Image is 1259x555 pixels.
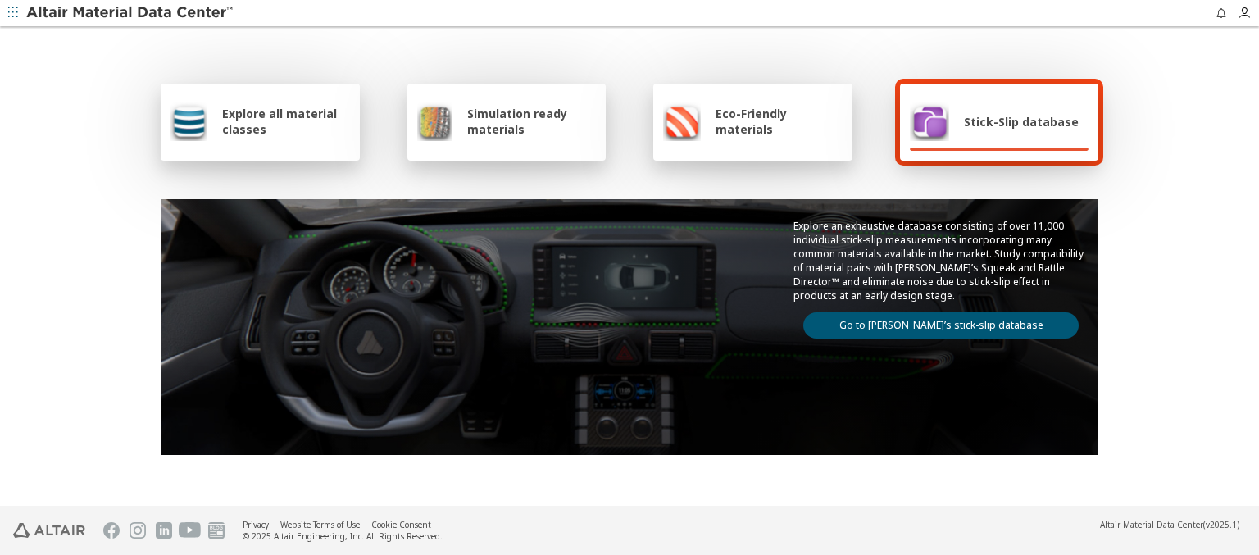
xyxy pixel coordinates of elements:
[13,523,85,538] img: Altair Engineering
[170,102,207,141] img: Explore all material classes
[663,102,701,141] img: Eco-Friendly materials
[243,519,269,530] a: Privacy
[371,519,431,530] a: Cookie Consent
[222,106,350,137] span: Explore all material classes
[793,219,1089,303] p: Explore an exhaustive database consisting of over 11,000 individual stick-slip measurements incor...
[26,5,235,21] img: Altair Material Data Center
[417,102,452,141] img: Simulation ready materials
[1100,519,1203,530] span: Altair Material Data Center
[467,106,596,137] span: Simulation ready materials
[280,519,360,530] a: Website Terms of Use
[964,114,1079,130] span: Stick-Slip database
[243,530,443,542] div: © 2025 Altair Engineering, Inc. All Rights Reserved.
[1100,519,1239,530] div: (v2025.1)
[910,102,949,141] img: Stick-Slip database
[716,106,842,137] span: Eco-Friendly materials
[803,312,1079,339] a: Go to [PERSON_NAME]’s stick-slip database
